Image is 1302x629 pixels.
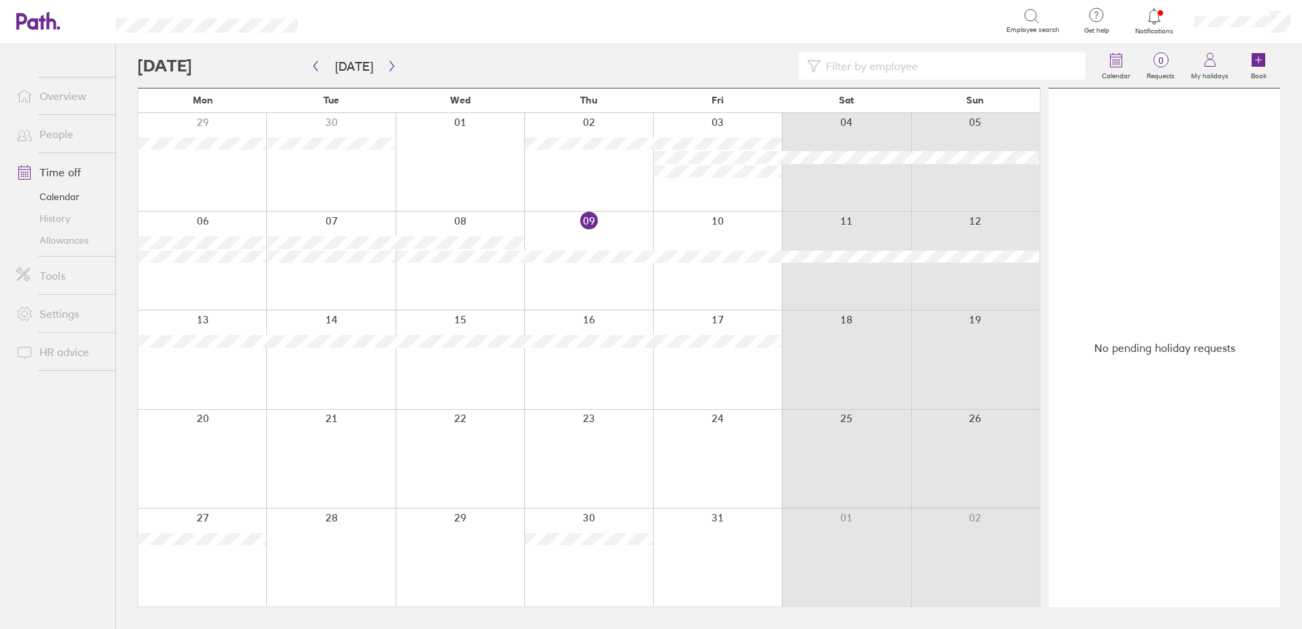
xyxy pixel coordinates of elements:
button: [DATE] [324,55,384,78]
input: Filter by employee [821,53,1077,79]
span: Sat [839,95,854,106]
label: Requests [1139,68,1183,80]
div: No pending holiday requests [1049,88,1280,607]
a: Allowances [5,229,115,251]
span: Notifications [1132,27,1177,35]
a: Time off [5,159,115,186]
div: Search [334,14,369,27]
span: Wed [450,95,471,106]
span: 0 [1139,55,1183,66]
a: Tools [5,262,115,289]
span: Fri [712,95,724,106]
a: Calendar [1094,44,1139,88]
a: People [5,120,115,148]
span: Mon [193,95,213,106]
a: Book [1237,44,1280,88]
label: Book [1243,68,1275,80]
span: Employee search [1006,26,1060,34]
a: My holidays [1183,44,1237,88]
a: Overview [5,82,115,110]
label: Calendar [1094,68,1139,80]
a: HR advice [5,338,115,366]
span: Sun [966,95,984,106]
a: History [5,208,115,229]
a: Calendar [5,186,115,208]
a: Settings [5,300,115,327]
a: Notifications [1132,7,1177,35]
label: My holidays [1183,68,1237,80]
a: 0Requests [1139,44,1183,88]
span: Get help [1075,27,1119,35]
span: Thu [580,95,597,106]
span: Tue [323,95,339,106]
